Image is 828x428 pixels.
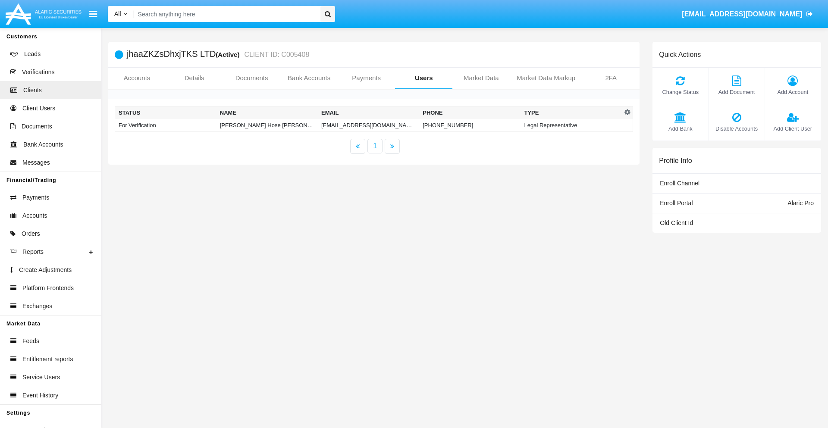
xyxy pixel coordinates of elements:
[108,68,166,88] a: Accounts
[127,50,309,59] h5: jhaaZKZsDhxjTKS LTD
[223,68,280,88] a: Documents
[115,106,216,119] th: Status
[510,68,582,88] a: Market Data Markup
[114,10,121,17] span: All
[419,119,521,132] td: [PHONE_NUMBER]
[242,51,309,58] small: CLIENT ID: C005408
[769,88,816,96] span: Add Account
[22,247,44,256] span: Reports
[338,68,395,88] a: Payments
[521,106,622,119] th: Type
[22,391,58,400] span: Event History
[452,68,510,88] a: Market Data
[660,219,693,226] span: Old Client Id
[23,86,42,95] span: Clients
[659,50,701,59] h6: Quick Actions
[657,88,704,96] span: Change Status
[22,122,52,131] span: Documents
[713,125,760,133] span: Disable Accounts
[22,211,47,220] span: Accounts
[582,68,640,88] a: 2FA
[395,68,452,88] a: Users
[24,50,41,59] span: Leads
[22,337,39,346] span: Feeds
[713,88,760,96] span: Add Document
[657,125,704,133] span: Add Bank
[115,119,216,132] td: For Verification
[660,200,693,206] span: Enroll Portal
[22,68,54,77] span: Verifications
[769,125,816,133] span: Add Client User
[280,68,338,88] a: Bank Accounts
[22,104,55,113] span: Client Users
[22,158,50,167] span: Messages
[216,106,318,119] th: Name
[19,266,72,275] span: Create Adjustments
[22,193,49,202] span: Payments
[682,10,802,18] span: [EMAIL_ADDRESS][DOMAIN_NAME]
[108,139,640,154] nav: paginator
[22,355,73,364] span: Entitlement reports
[419,106,521,119] th: Phone
[660,180,699,187] span: Enroll Channel
[521,119,622,132] td: Legal Representative
[22,284,74,293] span: Platform Frontends
[4,1,83,27] img: Logo image
[318,106,419,119] th: Email
[22,229,40,238] span: Orders
[134,6,317,22] input: Search
[22,373,60,382] span: Service Users
[22,302,52,311] span: Exchanges
[787,200,814,206] span: Alaric Pro
[318,119,419,132] td: [EMAIL_ADDRESS][DOMAIN_NAME]
[216,50,242,59] div: (Active)
[23,140,63,149] span: Bank Accounts
[108,9,134,19] a: All
[166,68,223,88] a: Details
[216,119,318,132] td: [PERSON_NAME] Hose [PERSON_NAME] Papatya
[678,2,817,26] a: [EMAIL_ADDRESS][DOMAIN_NAME]
[659,156,692,165] h6: Profile Info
